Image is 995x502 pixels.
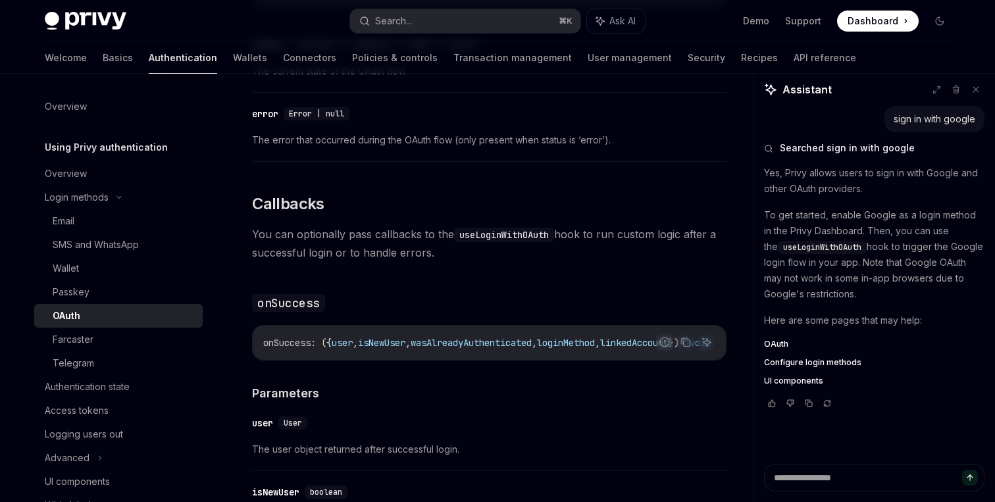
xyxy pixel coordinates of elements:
[353,337,358,349] span: ,
[764,357,861,368] span: Configure login methods
[263,337,311,349] span: onSuccess
[764,376,984,386] a: UI components
[785,14,821,28] a: Support
[837,11,919,32] a: Dashboard
[780,141,915,155] span: Searched sign in with google
[764,207,984,302] p: To get started, enable Google as a login method in the Privy Dashboard. Then, you can use the hoo...
[45,99,87,114] div: Overview
[45,379,130,395] div: Authentication state
[34,399,203,422] a: Access tokens
[149,42,217,74] a: Authentication
[332,337,353,349] span: user
[34,375,203,399] a: Authentication state
[34,280,203,304] a: Passkey
[45,189,109,205] div: Login methods
[311,337,332,349] span: : ({
[764,357,984,368] a: Configure login methods
[559,16,573,26] span: ⌘ K
[764,141,984,155] button: Searched sign in with google
[252,441,727,457] span: The user object returned after successful login.
[34,209,203,233] a: Email
[252,225,727,262] span: You can optionally pass callbacks to the hook to run custom logic after a successful login or to ...
[34,422,203,446] a: Logging users out
[600,337,669,349] span: linkedAccount
[741,42,778,74] a: Recipes
[962,470,978,486] button: Send message
[252,486,299,499] div: isNewUser
[34,470,203,493] a: UI components
[587,9,645,33] button: Ask AI
[677,334,694,351] button: Copy the contents from the code block
[289,109,344,119] span: Error | null
[310,487,342,497] span: boolean
[34,95,203,118] a: Overview
[783,242,861,253] span: useLoginWithOAuth
[764,339,984,349] a: OAuth
[252,294,325,312] code: onSuccess
[782,82,832,97] span: Assistant
[45,474,110,489] div: UI components
[688,42,725,74] a: Security
[453,42,572,74] a: Transaction management
[375,13,412,29] div: Search...
[252,132,727,148] span: The error that occurred during the OAuth flow (only present when status is ‘error’).
[929,11,950,32] button: Toggle dark mode
[53,332,93,347] div: Farcaster
[45,450,89,466] div: Advanced
[34,162,203,186] a: Overview
[284,418,302,428] span: User
[34,304,203,328] a: OAuth
[283,42,336,74] a: Connectors
[764,313,984,328] p: Here are some pages that may help:
[45,139,168,155] h5: Using Privy authentication
[53,308,80,324] div: OAuth
[764,339,788,349] span: OAuth
[743,14,769,28] a: Demo
[53,213,74,229] div: Email
[537,337,595,349] span: loginMethod
[45,403,109,418] div: Access tokens
[53,261,79,276] div: Wallet
[656,334,673,351] button: Report incorrect code
[233,42,267,74] a: Wallets
[53,284,89,300] div: Passkey
[350,9,580,33] button: Search...⌘K
[532,337,537,349] span: ,
[45,42,87,74] a: Welcome
[252,416,273,430] div: user
[252,107,278,120] div: error
[45,12,126,30] img: dark logo
[53,355,94,371] div: Telegram
[252,384,319,402] span: Parameters
[669,337,679,349] span: })
[794,42,856,74] a: API reference
[595,337,600,349] span: ,
[352,42,438,74] a: Policies & controls
[698,334,715,351] button: Ask AI
[45,426,123,442] div: Logging users out
[358,337,405,349] span: isNewUser
[764,165,984,197] p: Yes, Privy allows users to sign in with Google and other OAuth providers.
[454,228,554,242] code: useLoginWithOAuth
[588,42,672,74] a: User management
[411,337,532,349] span: wasAlreadyAuthenticated
[894,113,975,126] div: sign in with google
[764,376,823,386] span: UI components
[45,166,87,182] div: Overview
[609,14,636,28] span: Ask AI
[848,14,898,28] span: Dashboard
[103,42,133,74] a: Basics
[34,257,203,280] a: Wallet
[34,351,203,375] a: Telegram
[34,233,203,257] a: SMS and WhatsApp
[405,337,411,349] span: ,
[53,237,139,253] div: SMS and WhatsApp
[34,328,203,351] a: Farcaster
[252,193,324,214] span: Callbacks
